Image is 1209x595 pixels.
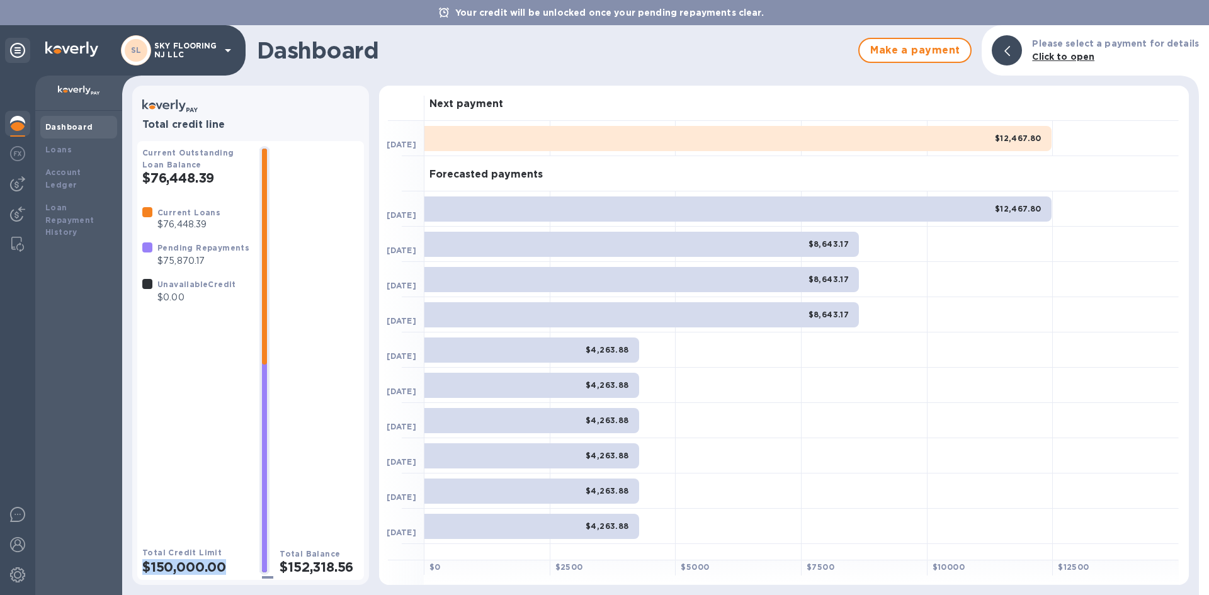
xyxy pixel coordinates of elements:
[387,492,416,502] b: [DATE]
[387,316,416,326] b: [DATE]
[157,280,236,289] b: Unavailable Credit
[387,140,416,149] b: [DATE]
[586,345,629,354] b: $4,263.88
[586,380,629,390] b: $4,263.88
[995,204,1042,213] b: $12,467.80
[387,351,416,361] b: [DATE]
[142,548,222,557] b: Total Credit Limit
[45,203,94,237] b: Loan Repayment History
[142,119,359,131] h3: Total credit line
[142,559,249,575] h2: $150,000.00
[586,486,629,496] b: $4,263.88
[809,275,849,284] b: $8,643.17
[870,43,960,58] span: Make a payment
[157,218,220,231] p: $76,448.39
[586,451,629,460] b: $4,263.88
[1058,562,1089,572] b: $ 12500
[387,246,416,255] b: [DATE]
[429,169,543,181] h3: Forecasted payments
[858,38,972,63] button: Make a payment
[157,254,249,268] p: $75,870.17
[45,167,81,190] b: Account Ledger
[157,208,220,217] b: Current Loans
[429,562,441,572] b: $ 0
[10,146,25,161] img: Foreign exchange
[455,8,764,18] b: Your credit will be unlocked once your pending repayments clear.
[809,239,849,249] b: $8,643.17
[681,562,709,572] b: $ 5000
[586,521,629,531] b: $4,263.88
[1032,52,1094,62] b: Click to open
[387,210,416,220] b: [DATE]
[387,422,416,431] b: [DATE]
[933,562,965,572] b: $ 10000
[142,148,234,169] b: Current Outstanding Loan Balance
[157,243,249,252] b: Pending Repayments
[131,45,142,55] b: SL
[280,549,340,558] b: Total Balance
[280,559,359,575] h2: $152,318.56
[387,387,416,396] b: [DATE]
[809,310,849,319] b: $8,643.17
[45,42,98,57] img: Logo
[5,38,30,63] div: Unpin categories
[157,291,236,304] p: $0.00
[429,98,503,110] h3: Next payment
[586,416,629,425] b: $4,263.88
[995,133,1042,143] b: $12,467.80
[257,37,852,64] h1: Dashboard
[45,145,72,154] b: Loans
[45,122,93,132] b: Dashboard
[154,42,217,59] p: SKY FLOORING NJ LLC
[807,562,834,572] b: $ 7500
[387,281,416,290] b: [DATE]
[142,170,249,186] h2: $76,448.39
[387,457,416,467] b: [DATE]
[387,528,416,537] b: [DATE]
[1032,38,1199,48] b: Please select a payment for details
[555,562,583,572] b: $ 2500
